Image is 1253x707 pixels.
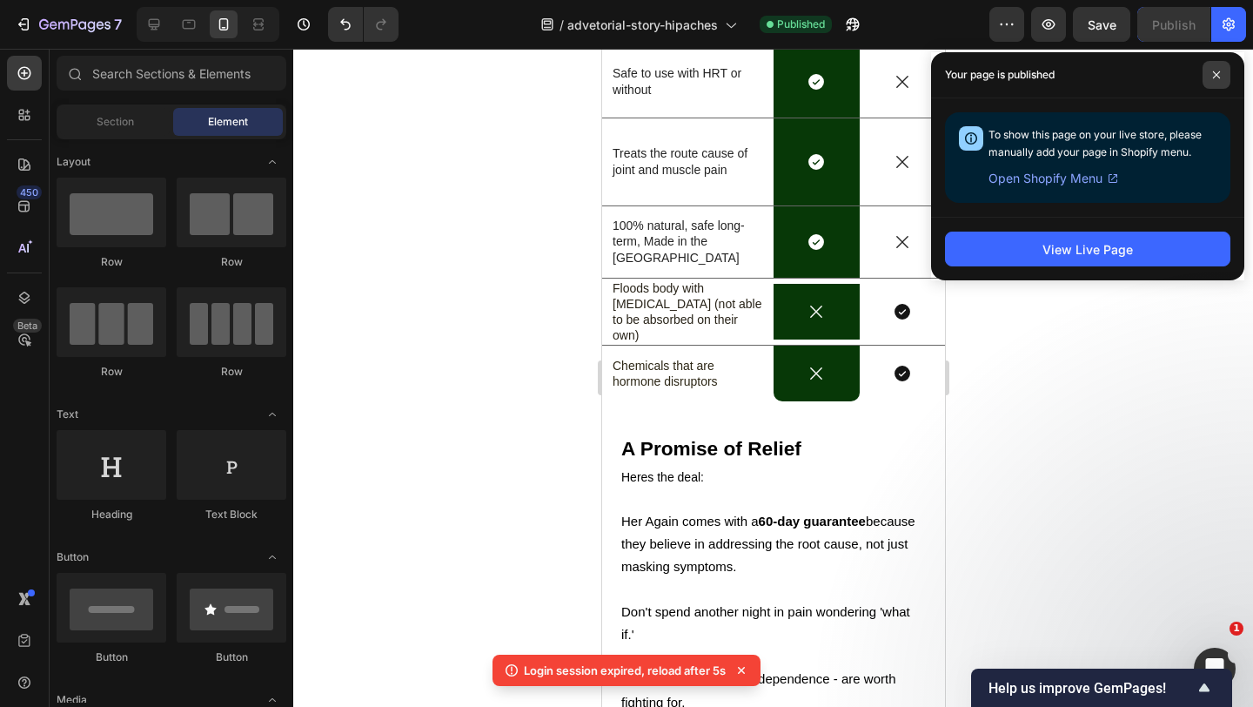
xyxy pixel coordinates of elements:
[177,364,286,380] div: Row
[177,254,286,270] div: Row
[208,114,248,130] span: Element
[57,549,89,565] span: Button
[559,16,564,34] span: /
[57,154,90,170] span: Layout
[57,407,78,422] span: Text
[1230,622,1243,636] span: 1
[988,128,1202,158] span: To show this page on your live store, please manually add your page in Shopify menu.
[114,14,122,35] p: 7
[1194,648,1236,690] iframe: Intercom live chat
[1137,7,1210,42] button: Publish
[17,185,42,199] div: 450
[57,364,166,380] div: Row
[258,543,286,571] span: Toggle open
[258,401,286,428] span: Toggle open
[177,507,286,522] div: Text Block
[988,680,1194,697] span: Help us improve GemPages!
[97,114,134,130] span: Section
[7,7,130,42] button: 7
[1088,17,1116,32] span: Save
[328,7,399,42] div: Undo/Redo
[988,168,1102,189] span: Open Shopify Menu
[524,662,726,679] p: Login session expired, reload after 5s
[1042,240,1133,259] div: View Live Page
[13,319,42,333] div: Beta
[988,677,1215,698] button: Show survey - Help us improve GemPages!
[945,66,1055,84] p: Your page is published
[1073,7,1130,42] button: Save
[567,16,718,34] span: advetorial-story-hipaches
[57,56,286,91] input: Search Sections & Elements
[777,17,825,32] span: Published
[19,623,293,660] span: Your joints - and your independence - are worth fighting for.
[57,254,166,270] div: Row
[57,650,166,665] div: Button
[57,507,166,522] div: Heading
[177,650,286,665] div: Button
[602,49,945,707] iframe: Design area
[258,148,286,176] span: Toggle open
[945,232,1230,266] button: View Live Page
[1152,16,1196,34] div: Publish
